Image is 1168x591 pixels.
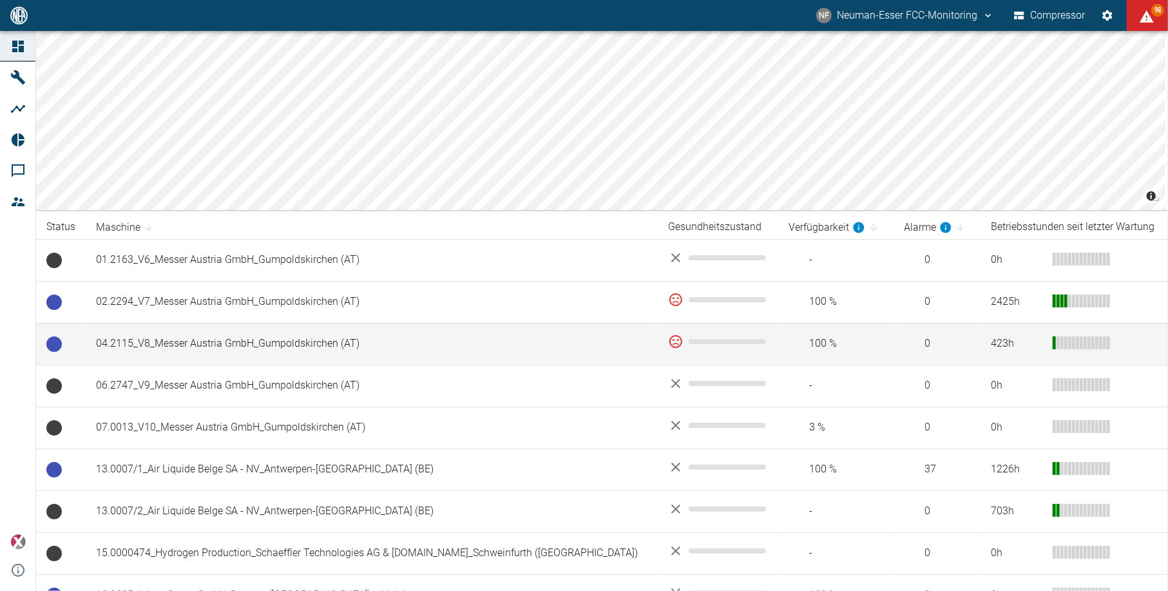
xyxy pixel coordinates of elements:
[668,376,768,391] div: No data
[789,462,884,477] span: 100 %
[991,546,1042,561] div: 0 h
[46,504,62,519] span: Keine Daten
[991,378,1042,393] div: 0 h
[789,220,865,235] div: berechnet für die letzten 7 Tage
[905,420,970,435] span: 0
[991,420,1042,435] div: 0 h
[1151,4,1164,17] span: 98
[46,546,62,561] span: Keine Daten
[668,543,768,559] div: No data
[905,546,970,561] span: 0
[789,253,884,267] span: -
[668,334,768,349] div: 0 %
[1096,4,1119,27] button: Einstellungen
[46,253,62,268] span: Keine Daten
[991,295,1042,309] div: 2425 h
[991,253,1042,267] div: 0 h
[46,378,62,394] span: Keine Daten
[789,504,884,519] span: -
[991,336,1042,351] div: 423 h
[668,418,768,433] div: No data
[789,336,884,351] span: 100 %
[46,295,62,310] span: Betriebsbereit
[86,365,658,407] td: 06.2747_V9_Messer Austria GmbH_Gumpoldskirchen (AT)
[86,239,658,281] td: 01.2163_V6_Messer Austria GmbH_Gumpoldskirchen (AT)
[1011,4,1088,27] button: Compressor
[658,215,778,239] th: Gesundheitszustand
[905,295,970,309] span: 0
[668,501,768,517] div: No data
[46,420,62,436] span: Keine Daten
[905,504,970,519] span: 0
[86,281,658,323] td: 02.2294_V7_Messer Austria GmbH_Gumpoldskirchen (AT)
[905,378,970,393] span: 0
[789,295,884,309] span: 100 %
[46,336,62,352] span: Betriebsbereit
[668,460,768,475] div: No data
[86,407,658,449] td: 07.0013_V10_Messer Austria GmbH_Gumpoldskirchen (AT)
[789,420,884,435] span: 3 %
[10,534,26,550] img: Xplore Logo
[86,449,658,490] td: 13.0007/1_Air Liquide Belge SA - NV_Antwerpen-[GEOGRAPHIC_DATA] (BE)
[905,253,970,267] span: 0
[86,490,658,532] td: 13.0007/2_Air Liquide Belge SA - NV_Antwerpen-[GEOGRAPHIC_DATA] (BE)
[9,6,29,24] img: logo
[905,462,970,477] span: 37
[816,8,832,23] div: NF
[96,220,157,235] span: Maschine
[789,378,884,393] span: -
[814,4,996,27] button: fcc-monitoring@neuman-esser.com
[36,215,86,239] th: Status
[905,336,970,351] span: 0
[905,220,952,235] div: berechnet für die letzten 7 Tage
[668,250,768,266] div: No data
[46,462,62,478] span: Betriebsbereit
[789,546,884,561] span: -
[86,532,658,574] td: 15.0000474_Hydrogen Production_Schaeffler Technologies AG & [DOMAIN_NAME]_Schweinfurth ([GEOGRAPH...
[86,323,658,365] td: 04.2115_V8_Messer Austria GmbH_Gumpoldskirchen (AT)
[668,292,768,307] div: 0 %
[991,504,1042,519] div: 703 h
[981,215,1168,239] th: Betriebsstunden seit letzter Wartung
[991,462,1042,477] div: 1226 h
